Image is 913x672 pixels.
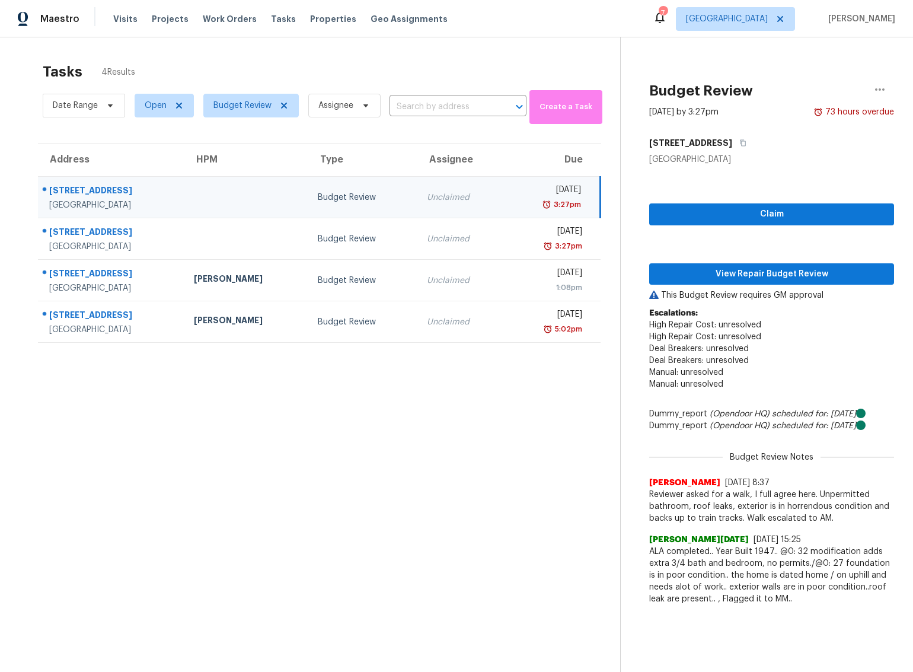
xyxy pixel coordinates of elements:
span: [DATE] 15:25 [754,536,801,544]
i: scheduled for: [DATE] [772,422,856,430]
div: [GEOGRAPHIC_DATA] [49,241,175,253]
div: Unclaimed [427,316,495,328]
button: Copy Address [732,132,748,154]
span: View Repair Budget Review [659,267,885,282]
div: [GEOGRAPHIC_DATA] [649,154,894,165]
div: [DATE] [514,184,581,199]
span: Assignee [318,100,353,112]
div: Budget Review [318,275,408,286]
div: Unclaimed [427,233,495,245]
h2: Budget Review [649,85,753,97]
span: Create a Task [535,100,596,114]
div: 3:27pm [553,240,582,252]
span: ALA completed.. Year Built 1947.. @0: 32 modification adds extra 3/4 bath and bedroom, no permits... [649,546,894,605]
span: Maestro [40,13,79,25]
div: [DATE] by 3:27pm [649,106,719,118]
span: Open [145,100,167,112]
div: 3:27pm [551,199,581,211]
img: Overdue Alarm Icon [543,240,553,252]
button: Create a Task [529,90,602,124]
span: Date Range [53,100,98,112]
span: Deal Breakers: unresolved [649,345,749,353]
div: 1:08pm [514,282,582,294]
div: [DATE] [514,308,582,323]
div: Unclaimed [427,275,495,286]
img: Overdue Alarm Icon [542,199,551,211]
b: Escalations: [649,309,698,317]
i: scheduled for: [DATE] [772,410,856,418]
span: Manual: unresolved [649,380,723,388]
span: Geo Assignments [371,13,448,25]
div: [GEOGRAPHIC_DATA] [49,199,175,211]
div: [GEOGRAPHIC_DATA] [49,282,175,294]
span: Visits [113,13,138,25]
span: Claim [659,207,885,222]
div: [DATE] [514,267,582,282]
span: Reviewer asked for a walk, I full agree here. Unpermitted bathroom, roof leaks, exterior is in ho... [649,489,894,524]
span: High Repair Cost: unresolved [649,321,761,329]
th: Address [38,144,184,177]
div: Unclaimed [427,192,495,203]
div: [PERSON_NAME] [194,273,299,288]
div: [DATE] [514,225,582,240]
div: 5:02pm [553,323,582,335]
h5: [STREET_ADDRESS] [649,137,732,149]
div: [STREET_ADDRESS] [49,267,175,282]
span: [PERSON_NAME] [649,477,720,489]
div: Budget Review [318,233,408,245]
span: [DATE] 8:37 [725,479,770,487]
h2: Tasks [43,66,82,78]
button: Open [511,98,528,115]
button: Claim [649,203,894,225]
span: Budget Review Notes [723,451,821,463]
div: [STREET_ADDRESS] [49,309,175,324]
span: Tasks [271,15,296,23]
span: Deal Breakers: unresolved [649,356,749,365]
div: Dummy_report [649,408,894,420]
th: Assignee [417,144,505,177]
div: Budget Review [318,316,408,328]
button: View Repair Budget Review [649,263,894,285]
div: Budget Review [318,192,408,203]
span: High Repair Cost: unresolved [649,333,761,341]
span: Manual: unresolved [649,368,723,377]
th: Type [308,144,417,177]
span: Work Orders [203,13,257,25]
img: Overdue Alarm Icon [543,323,553,335]
span: Properties [310,13,356,25]
span: [GEOGRAPHIC_DATA] [686,13,768,25]
span: Budget Review [213,100,272,112]
div: [STREET_ADDRESS] [49,226,175,241]
th: HPM [184,144,308,177]
img: Overdue Alarm Icon [813,106,823,118]
div: [GEOGRAPHIC_DATA] [49,324,175,336]
i: (Opendoor HQ) [710,410,770,418]
span: Projects [152,13,189,25]
div: [STREET_ADDRESS] [49,184,175,199]
span: 4 Results [101,66,135,78]
div: 7 [659,7,667,19]
span: [PERSON_NAME] [823,13,895,25]
div: 73 hours overdue [823,106,894,118]
div: Dummy_report [649,420,894,432]
p: This Budget Review requires GM approval [649,289,894,301]
div: [PERSON_NAME] [194,314,299,329]
i: (Opendoor HQ) [710,422,770,430]
span: [PERSON_NAME][DATE] [649,534,749,546]
input: Search by address [390,98,493,116]
th: Due [505,144,601,177]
